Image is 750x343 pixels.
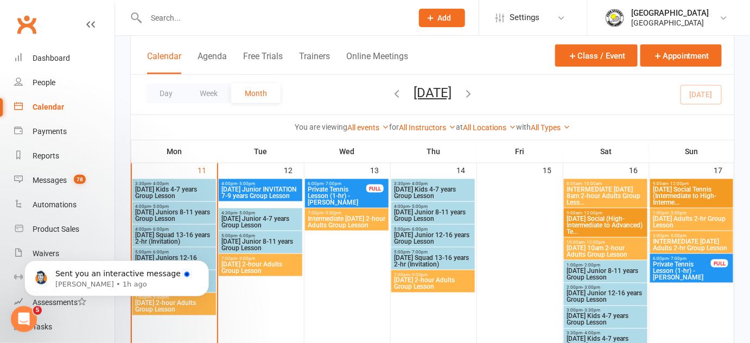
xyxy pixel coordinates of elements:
span: [DATE] Junior 8-11 years Group Lesson [393,209,473,222]
p: The team can also help [53,14,135,24]
span: 5 [134,230,156,242]
button: Month [231,84,281,103]
span: 1:00pm [566,263,645,268]
span: - 9:00pm [323,211,341,215]
button: 3 [80,225,106,246]
div: FULL [711,259,728,268]
a: Messages 78 [14,168,115,193]
a: Product Sales [14,217,115,242]
span: 10:00am [566,240,645,245]
span: 5 [33,306,42,315]
div: Automations [33,200,77,209]
button: Add [419,9,465,27]
button: 5 [132,225,158,246]
span: [DATE] Junior 8-11 years Group Lesson [221,238,300,251]
span: [DATE] 2-hour Adults Group Lesson [221,261,300,274]
strong: for [389,123,399,131]
span: [DATE] Kids 4-7 years Group Lesson [566,313,645,326]
span: 7:00pm [307,211,386,215]
th: Mon [131,140,218,163]
button: Gif picker [34,260,43,269]
div: 16 [630,161,649,179]
span: - 3:00pm [582,285,600,290]
span: 3:30pm [393,181,473,186]
strong: at [456,123,463,131]
strong: with [516,123,531,131]
span: [DATE] Kids 4-7 years Group Lesson [393,186,473,199]
h2: How satisfied are you with your Clubworx customer support? [29,162,158,196]
span: 4:00pm [135,204,214,209]
button: 2 [54,225,80,246]
button: Agenda [198,51,227,74]
button: 4 [106,225,131,246]
span: - 9:00pm [410,272,428,277]
span: - 12:00pm [582,211,602,215]
span: 3:30pm [566,331,645,336]
input: Search... [143,10,405,26]
a: Dashboard [14,46,115,71]
button: Send a message… [186,256,204,273]
div: Dashboard [33,54,70,62]
span: - 2:00pm [582,263,600,268]
th: Sun [649,140,734,163]
span: - 12:00pm [668,181,689,186]
a: Tasks [14,315,115,339]
span: 4:00pm [135,227,214,232]
button: Calendar [147,51,181,74]
span: 7:00pm [393,272,473,277]
span: 4 [107,230,130,242]
div: Just had a look at sent bulk messages, I can see that they were all delivered, 0 failed. Am I mis... [17,99,169,131]
span: - 4:00pm [410,181,428,186]
button: Online Meetings [346,51,408,74]
span: 4:30pm [221,211,300,215]
span: [DATE] Junior INVITATION 7-9 years Group Lesson [221,186,300,199]
div: [GEOGRAPHIC_DATA] [631,8,709,18]
div: They were in bulk sent msgs with 0 delivered. [39,50,208,84]
span: 3 [82,230,105,242]
span: - 10:00am [582,181,602,186]
div: Product Sales [33,225,79,233]
span: [DATE] Junior 12-16 years Group Lesson [566,290,645,303]
span: - 9:00pm [237,256,255,261]
span: 6:00pm [307,181,367,186]
a: Calendar [14,95,115,119]
iframe: To enrich screen reader interactions, please activate Accessibility in Grammarly extension settings [11,306,37,332]
span: 4:00pm [393,204,473,209]
span: 2 [56,230,79,242]
span: 3:00pm [652,233,731,238]
span: [DATE] Adults 2-hr Group Lesson [652,215,731,228]
span: Add [438,14,452,22]
span: - 5:00pm [151,204,169,209]
img: thumb_image1754099813.png [604,7,626,29]
a: Payments [14,119,115,144]
div: < Not at all satisfied [29,209,158,221]
a: Reports [14,144,115,168]
button: Trainers [299,51,330,74]
th: Tue [218,140,304,163]
h1: [PERSON_NAME] [53,5,123,14]
span: [DATE] 10am 2-hour Adults Group Lesson [566,245,645,258]
div: 15 [543,161,563,179]
div: People [33,78,55,87]
div: Messages [33,176,67,185]
span: [DATE] Juniors 8-11 years Group Lesson [135,209,214,222]
a: Automations [14,193,115,217]
div: Reports [33,151,59,160]
button: Home [170,4,190,25]
span: 9:00am [652,181,731,186]
span: - 5:00pm [237,211,255,215]
a: All events [347,123,389,132]
a: All Types [531,123,570,132]
span: - 4:00pm [151,181,169,186]
span: 4:00pm [221,181,300,186]
span: 8:00am [566,181,645,186]
div: How satisfied are you with your Clubworx customer support?< Not at all satisfied12345 [9,147,178,289]
span: [DATE] Junior 12-16 years Group Lesson [393,232,473,245]
span: 5:00pm [393,250,473,255]
span: Private Tennis Lesson (1-hr) - [PERSON_NAME] [652,261,711,281]
span: 78 [74,175,86,184]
